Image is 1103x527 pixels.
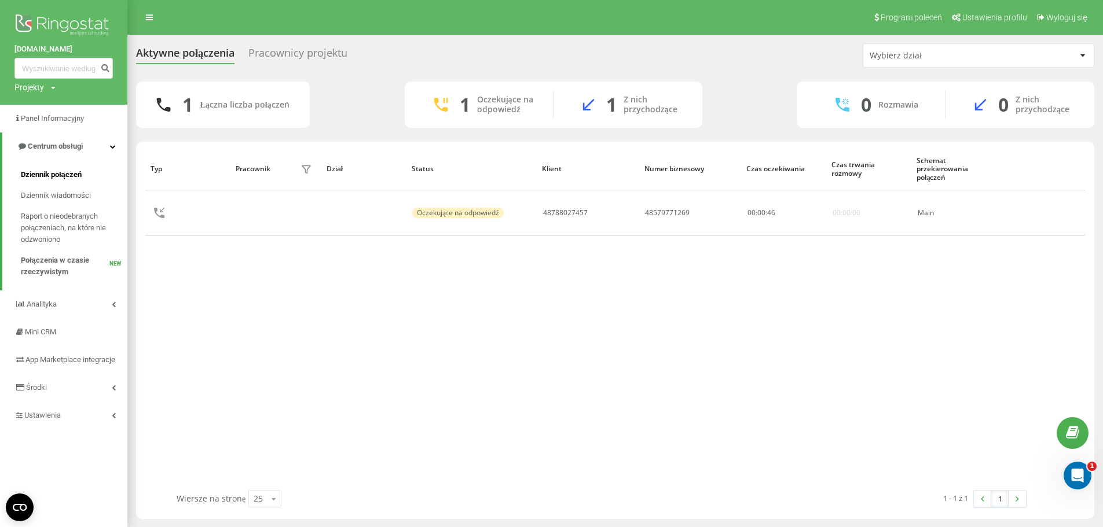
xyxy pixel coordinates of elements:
div: Pracownicy projektu [248,47,347,65]
div: Rozmawia [878,100,918,110]
span: Ustawienia profilu [962,13,1027,22]
button: Open CMP widget [6,493,34,521]
span: Połączenia w czasie rzeczywistym [21,255,109,278]
div: 0 [861,94,871,116]
span: Mini CRM [25,327,56,336]
span: Dziennik połączeń [21,169,82,180]
span: Raport o nieodebranych połączeniach, na które nie odzwoniono [21,211,122,245]
span: 00 [747,208,756,218]
div: Łączna liczba połączeń [200,100,289,110]
span: Program poleceń [881,13,942,22]
span: Analityka [27,300,57,308]
div: 00:00:00 [833,209,860,217]
div: Z nich przychodzące [624,95,685,115]
span: App Marketplace integracje [25,355,115,364]
span: Środki [26,383,47,392]
span: Wyloguj się [1046,13,1087,22]
div: 25 [254,493,263,504]
div: Status [412,165,532,173]
div: 48579771269 [645,209,690,217]
a: Centrum obsługi [2,132,127,160]
div: Oczekujące na odpowiedź [412,208,504,218]
span: 1 [1087,462,1097,471]
span: Wiersze na stronę [177,493,245,504]
div: Main [918,209,994,217]
input: Wyszukiwanie według numeru [14,58,113,79]
div: Oczekujące na odpowiedź [477,95,536,115]
span: Dziennik wiadomości [21,190,91,201]
div: 1 - 1 z 1 [943,492,968,504]
a: Raport o nieodebranych połączeniach, na które nie odzwoniono [21,206,127,250]
span: Ustawienia [24,411,61,419]
a: Dziennik połączeń [21,164,127,185]
img: Ringostat logo [14,12,113,40]
div: Projekty [14,82,44,93]
div: Numer biznesowy [644,165,736,173]
div: Z nich przychodzące [1016,95,1077,115]
div: Aktywne połączenia [136,47,234,65]
div: : : [747,209,775,217]
iframe: Intercom live chat [1064,462,1091,489]
span: 00 [757,208,765,218]
div: Czas trwania rozmowy [831,161,906,178]
a: 1 [991,491,1009,507]
a: Dziennik wiadomości [21,185,127,206]
span: 46 [767,208,775,218]
span: Centrum obsługi [28,142,83,150]
div: 0 [998,94,1009,116]
div: 1 [460,94,470,116]
div: Klient [542,165,633,173]
div: Typ [151,165,225,173]
div: Czas oczekiwania [746,165,820,173]
div: 48788027457 [543,209,588,217]
div: Wybierz dział [870,51,1008,61]
div: Schemat przekierowania połączeń [917,157,994,182]
a: Połączenia w czasie rzeczywistymNEW [21,250,127,282]
div: 1 [606,94,617,116]
a: [DOMAIN_NAME] [14,43,113,55]
span: Panel Informacyjny [21,114,84,123]
div: 1 [182,94,193,116]
div: Dział [327,165,401,173]
div: Pracownik [236,165,270,173]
